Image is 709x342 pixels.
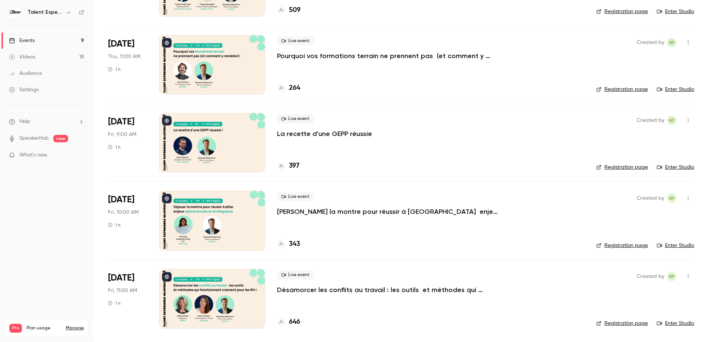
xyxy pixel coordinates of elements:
[108,287,137,294] span: Fri, 11:00 AM
[108,300,121,306] div: 1 h
[9,70,42,77] div: Audience
[277,192,314,201] span: Live event
[277,51,500,60] a: Pourquoi vos formations terrain ne prennent pas (et comment y remédier)
[277,207,500,216] a: [PERSON_NAME] la montre pour réussir à [GEOGRAPHIC_DATA] enjeux opérationnels et stratégiques
[26,325,61,331] span: Plan usage
[657,320,694,327] a: Enter Studio
[637,116,664,125] span: Created by
[289,317,300,327] h4: 646
[289,83,300,93] h4: 264
[108,113,147,172] div: Oct 17 Fri, 9:00 AM (Europe/Paris)
[9,6,21,18] img: Talent Experience Masterclass
[637,38,664,47] span: Created by
[53,135,68,142] span: new
[277,37,314,45] span: Live event
[108,272,134,284] span: [DATE]
[657,164,694,171] a: Enter Studio
[108,66,121,72] div: 1 h
[657,8,694,15] a: Enter Studio
[596,86,648,93] a: Registration page
[108,131,136,138] span: Fri, 9:00 AM
[277,129,372,138] a: La recette d'une GEPP réussie
[289,5,301,15] h4: 509
[108,269,147,329] div: Oct 17 Fri, 11:00 AM (Europe/Paris)
[596,8,648,15] a: Registration page
[28,9,63,16] h6: Talent Experience Masterclass
[277,161,299,171] a: 397
[277,285,500,294] a: Désamorcer les conflits au travail : les outils et méthodes qui fonctionnent vraiment pour les RH !
[19,151,47,159] span: What's new
[9,324,22,333] span: Pro
[669,272,674,281] span: NF
[108,209,139,216] span: Fri, 10:00 AM
[637,272,664,281] span: Created by
[637,194,664,203] span: Created by
[289,239,300,249] h4: 343
[657,242,694,249] a: Enter Studio
[667,272,676,281] span: Noémie Forcella
[277,270,314,279] span: Live event
[108,222,121,228] div: 1 h
[277,5,301,15] a: 509
[667,38,676,47] span: Noémie Forcella
[108,144,121,150] div: 1 h
[108,53,140,60] span: Thu, 11:00 AM
[596,242,648,249] a: Registration page
[19,134,49,142] a: SpeakerHub
[66,325,84,331] a: Manage
[596,164,648,171] a: Registration page
[669,38,674,47] span: NF
[277,83,300,93] a: 264
[9,118,84,126] li: help-dropdown-opener
[669,194,674,203] span: NF
[108,116,134,128] span: [DATE]
[277,317,300,327] a: 646
[667,194,676,203] span: Noémie Forcella
[9,53,35,61] div: Videos
[9,37,35,44] div: Events
[108,38,134,50] span: [DATE]
[657,86,694,93] a: Enter Studio
[9,86,39,94] div: Settings
[669,116,674,125] span: NF
[289,161,299,171] h4: 397
[667,116,676,125] span: Noémie Forcella
[108,194,134,206] span: [DATE]
[277,239,300,249] a: 343
[75,152,84,159] iframe: Noticeable Trigger
[19,118,30,126] span: Help
[596,320,648,327] a: Registration page
[108,35,147,95] div: Oct 16 Thu, 11:00 AM (Europe/Paris)
[108,191,147,250] div: Oct 17 Fri, 10:00 AM (Europe/Paris)
[277,114,314,123] span: Live event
